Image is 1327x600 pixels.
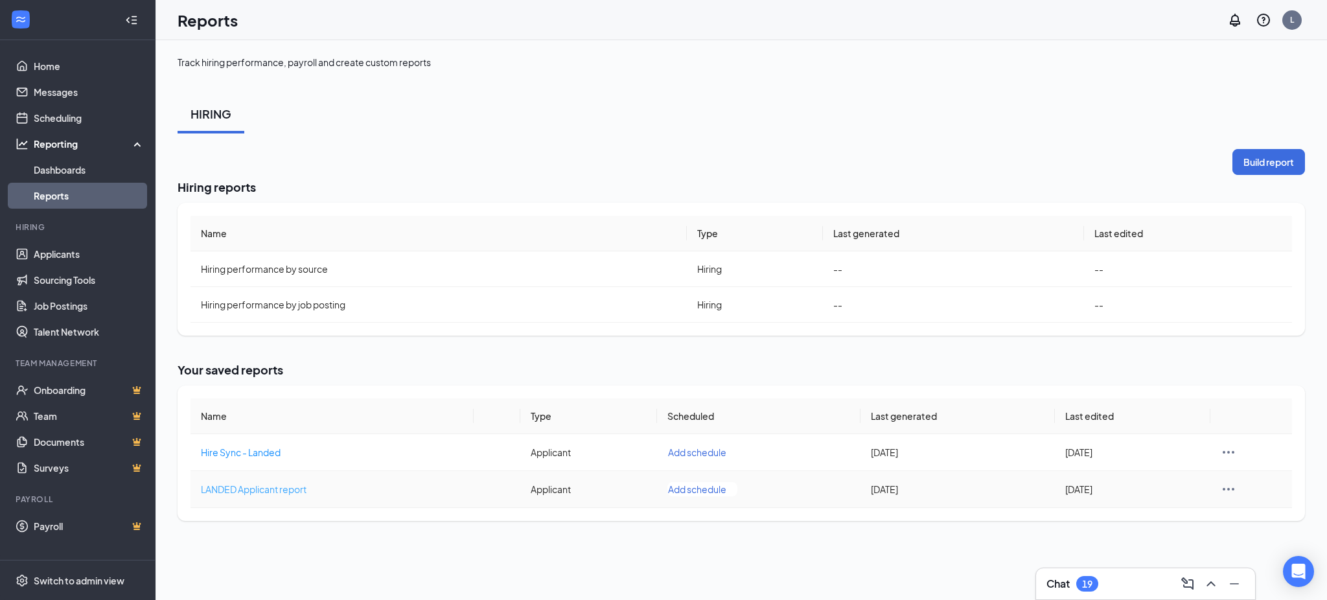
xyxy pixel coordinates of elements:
a: Home [34,53,144,79]
svg: Collapse [125,14,138,27]
div: 19 [1082,579,1092,590]
h3: Chat [1046,577,1070,591]
h1: Reports [178,9,238,31]
th: Name [190,216,687,251]
svg: Ellipses [1221,444,1236,460]
a: Dashboards [34,157,144,183]
a: DocumentsCrown [34,429,144,455]
button: Minimize [1224,573,1245,594]
button: ComposeMessage [1177,573,1198,594]
td: -- [823,251,1083,287]
td: [DATE] [1055,471,1210,508]
span: Hiring performance by source [201,263,328,275]
td: -- [1084,287,1292,323]
a: Sourcing Tools [34,267,144,293]
svg: Analysis [16,137,29,150]
div: HIRING [190,106,231,122]
th: Last generated [823,216,1083,251]
a: Talent Network [34,319,144,345]
td: [DATE] [1055,434,1210,471]
div: Reporting [34,137,145,150]
th: Last generated [860,398,1056,434]
button: Build report [1232,149,1305,175]
a: LANDED Applicant report [201,482,428,496]
div: Payroll [16,494,142,505]
td: [DATE] [860,434,1056,471]
td: Applicant [520,434,657,471]
div: Hiring [16,222,142,233]
button: Add schedule [667,482,737,496]
div: L [1290,14,1294,25]
div: Switch to admin view [34,574,124,587]
a: Hire Sync - Landed [201,445,428,459]
th: Last edited [1084,216,1292,251]
th: Scheduled [657,398,860,434]
a: Reports [34,183,144,209]
th: Name [190,398,474,434]
td: Hiring [687,287,823,323]
a: OnboardingCrown [34,377,144,403]
th: Type [520,398,657,434]
svg: ChevronUp [1203,576,1219,592]
span: LANDED Applicant report [201,483,306,495]
a: Applicants [34,241,144,267]
a: PayrollCrown [34,513,144,539]
svg: Ellipses [1221,481,1236,497]
button: ChevronUp [1201,573,1221,594]
div: Open Intercom Messenger [1283,556,1314,587]
a: TeamCrown [34,403,144,429]
td: Applicant [520,471,657,508]
span: Hire Sync - Landed [201,446,281,458]
h2: Your saved reports [178,362,1305,378]
td: [DATE] [860,471,1056,508]
span: Hiring performance by job posting [201,299,345,310]
div: Track hiring performance, payroll and create custom reports [178,56,431,69]
svg: Minimize [1227,576,1242,592]
th: Type [687,216,823,251]
a: SurveysCrown [34,455,144,481]
a: Messages [34,79,144,105]
svg: WorkstreamLogo [14,13,27,26]
a: Scheduling [34,105,144,131]
svg: ComposeMessage [1180,576,1195,592]
td: Hiring [687,251,823,287]
button: Add schedule [667,445,737,459]
td: -- [1084,251,1292,287]
h2: Hiring reports [178,179,1305,195]
svg: QuestionInfo [1256,12,1271,28]
div: Team Management [16,358,142,369]
td: -- [823,287,1083,323]
th: Last edited [1055,398,1210,434]
a: Job Postings [34,293,144,319]
svg: Settings [16,574,29,587]
svg: Notifications [1227,12,1243,28]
